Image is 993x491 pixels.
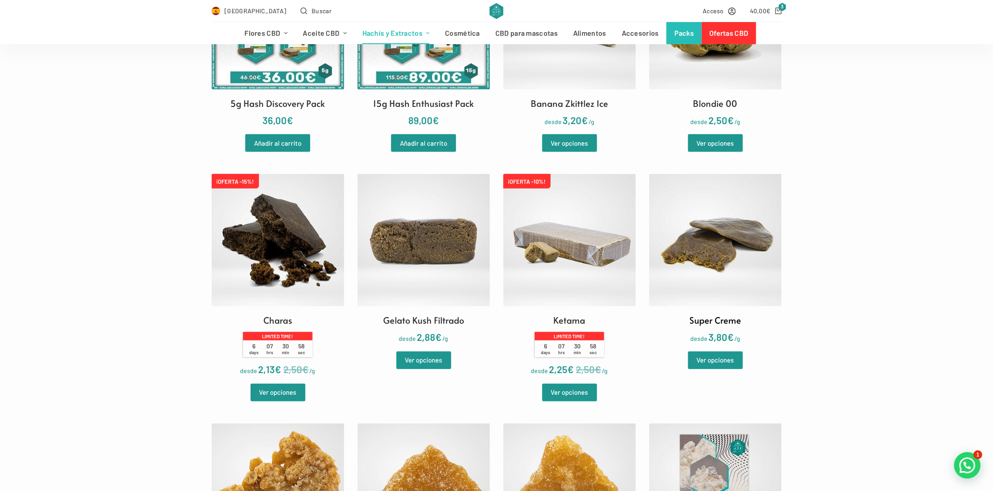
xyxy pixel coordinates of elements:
[649,174,782,345] a: Super Creme desde3,80€/g
[688,351,743,369] a: Elige las opciones para “Super Creme”
[734,335,740,342] span: /g
[688,134,743,152] a: Elige las opciones para “Blondie 00”
[566,22,614,44] a: Alimentos
[549,363,574,375] bdi: 2,25
[590,350,597,355] span: sec
[373,97,474,110] h2: 15g Hash Enthusiast Pack
[282,350,289,355] span: min
[396,351,451,369] a: Elige las opciones para “Gelato Kush Filtrado”
[249,350,259,355] span: days
[438,22,488,44] a: Cosmética
[433,114,439,126] span: €
[703,6,736,16] a: Acceso
[708,331,734,343] bdi: 3,80
[488,22,566,44] a: CBD para mascotas
[690,335,708,342] span: desde
[278,343,294,355] span: 30
[212,7,221,15] img: ES Flag
[585,343,601,355] span: 58
[766,7,770,15] span: €
[251,384,305,401] a: Elige las opciones para “Charas”
[568,363,574,375] span: €
[212,174,259,189] span: ¡OFERTA -15%!
[490,3,503,19] img: CBD Alchemy
[574,350,581,355] span: min
[237,22,295,44] a: Flores CBD
[275,363,282,375] span: €
[779,3,787,11] span: 3
[263,114,293,126] bdi: 36,00
[266,350,273,355] span: hrs
[295,22,354,44] a: Aceite CBD
[535,332,604,340] p: Limited time!
[503,174,551,189] span: ¡OFERTA -10%!
[240,367,258,374] span: desde
[538,343,554,355] span: 6
[408,114,439,126] bdi: 89,00
[354,22,438,44] a: Hachís y Extractos
[666,22,702,44] a: Packs
[436,331,442,343] span: €
[531,97,608,110] h2: Banana Zkittlez Ice
[542,134,597,152] a: Elige las opciones para “Banana Zkittlez Ice”
[708,114,734,126] bdi: 2,50
[245,134,310,152] a: Añade “5g Hash Discovery Pack” a tu carrito
[212,6,287,16] a: Select Country
[750,6,782,16] a: Carro de compra
[301,6,331,16] button: Abrir formulario de búsqueda
[702,22,756,44] a: Ofertas CBD
[693,97,738,110] h2: Blondie 00
[570,343,586,355] span: 30
[231,97,325,110] h2: 5g Hash Discovery Pack
[293,343,309,355] span: 58
[399,335,416,342] span: desde
[689,313,741,327] h2: Super Creme
[391,134,456,152] a: Añade “15g Hash Enthusiast Pack” a tu carrito
[287,114,293,126] span: €
[576,363,601,375] bdi: 2,50
[503,174,636,378] a: ¡OFERTA -10%! Ketama Limited time! 6days 07hrs 30min 58sec desde 2,25€/g
[563,114,588,126] bdi: 3,20
[358,174,490,345] a: Gelato Kush Filtrado desde2,88€/g
[727,331,734,343] span: €
[263,313,292,327] h2: Charas
[383,313,464,327] h2: Gelato Kush Filtrado
[541,350,550,355] span: days
[542,384,597,401] a: Elige las opciones para “Ketama”
[237,22,756,44] nav: Menú de cabecera
[243,332,312,340] p: Limited time!
[224,6,286,16] span: [GEOGRAPHIC_DATA]
[750,7,771,15] bdi: 40,00
[259,363,282,375] bdi: 2,13
[595,363,601,375] span: €
[554,313,586,327] h2: Ketama
[544,118,562,125] span: desde
[531,367,548,374] span: desde
[690,118,708,125] span: desde
[602,367,608,374] span: /g
[262,343,278,355] span: 07
[614,22,666,44] a: Accesorios
[727,114,734,126] span: €
[312,6,331,16] span: Buscar
[443,335,449,342] span: /g
[303,363,309,375] span: €
[703,6,724,16] span: Acceso
[284,363,309,375] bdi: 2,50
[554,343,570,355] span: 07
[246,343,262,355] span: 6
[298,350,305,355] span: sec
[734,118,740,125] span: /g
[310,367,316,374] span: /g
[582,114,588,126] span: €
[589,118,594,125] span: /g
[558,350,565,355] span: hrs
[212,174,344,378] a: ¡OFERTA -15%! Charas Limited time! 6days 07hrs 30min 58sec desde 2,13€/g
[417,331,442,343] bdi: 2,88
